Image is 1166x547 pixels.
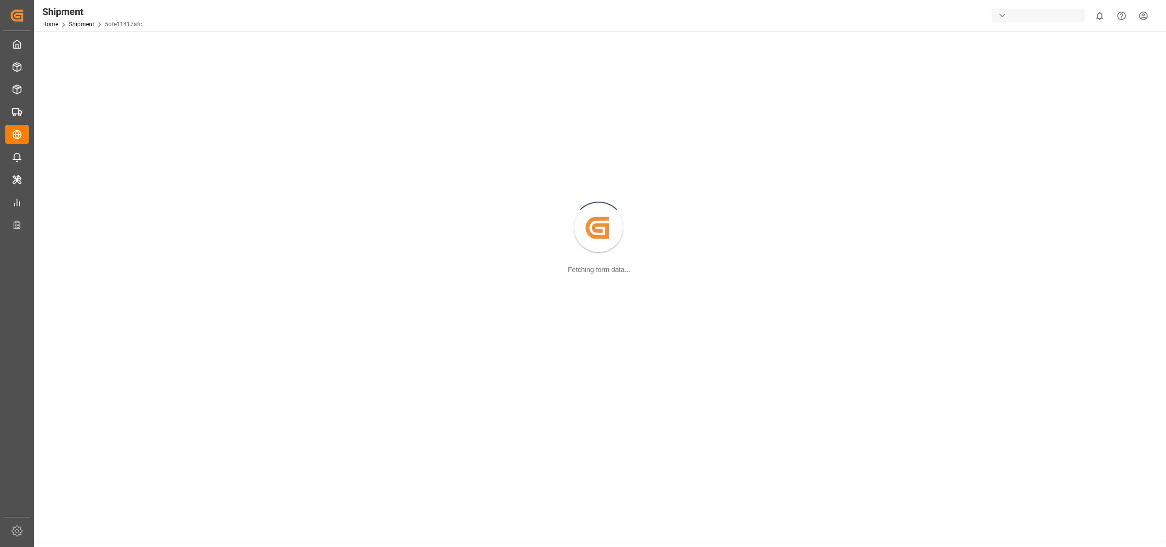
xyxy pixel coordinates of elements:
button: Help Center [1111,5,1132,27]
a: Shipment [69,21,94,28]
a: Home [42,21,58,28]
div: Shipment [42,4,142,19]
div: Fetching form data... [568,265,630,275]
button: show 0 new notifications [1089,5,1111,27]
